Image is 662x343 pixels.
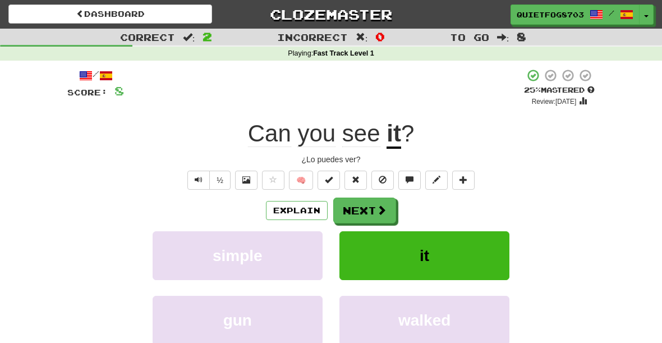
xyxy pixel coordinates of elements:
button: Discuss sentence (alt+u) [398,171,421,190]
span: Score: [67,88,108,97]
span: walked [398,312,450,329]
span: it [420,247,429,264]
small: Review: [DATE] [532,98,577,106]
button: ½ [209,171,231,190]
span: : [356,33,368,42]
button: 🧠 [289,171,313,190]
button: Edit sentence (alt+d) [425,171,448,190]
a: QuietFog8703 / [511,4,640,25]
span: To go [450,31,489,43]
button: Favorite sentence (alt+f) [262,171,284,190]
span: 2 [203,30,212,43]
span: 8 [517,30,526,43]
button: Play sentence audio (ctl+space) [187,171,210,190]
button: it [339,231,509,280]
span: : [183,33,195,42]
span: Can [248,120,291,147]
div: Mastered [524,85,595,95]
div: Text-to-speech controls [185,171,231,190]
div: / [67,68,124,83]
button: Show image (alt+x) [235,171,258,190]
span: 8 [114,84,124,98]
button: Ignore sentence (alt+i) [371,171,394,190]
span: 25 % [524,85,541,94]
strong: Fast Track Level 1 [313,49,374,57]
button: simple [153,231,323,280]
span: 0 [375,30,385,43]
a: Dashboard [8,4,212,24]
span: Correct [120,31,175,43]
span: simple [213,247,263,264]
div: ¿Lo puedes ver? [67,154,595,165]
button: Next [333,198,396,223]
button: Add to collection (alt+a) [452,171,475,190]
span: gun [223,312,252,329]
span: QuietFog8703 [517,10,584,20]
span: see [342,120,380,147]
button: Set this sentence to 100% Mastered (alt+m) [318,171,340,190]
span: Incorrect [277,31,348,43]
u: it [387,120,401,149]
span: you [297,120,335,147]
span: / [609,9,614,17]
button: Reset to 0% Mastered (alt+r) [344,171,367,190]
button: Explain [266,201,328,220]
a: Clozemaster [229,4,433,24]
span: : [497,33,509,42]
span: ? [401,120,414,147]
